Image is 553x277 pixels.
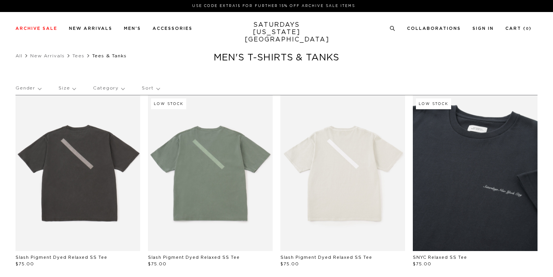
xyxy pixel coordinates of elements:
a: SNYC Relaxed SS Tee [413,255,467,260]
span: $75.00 [280,262,299,266]
div: Low Stock [151,98,186,109]
small: 0 [526,27,529,31]
p: Use Code EXTRA15 for Further 15% Off Archive Sale Items [19,3,529,9]
a: Collaborations [407,26,461,31]
a: Men's [124,26,141,31]
a: New Arrivals [69,26,112,31]
a: Sign In [472,26,494,31]
p: Category [93,79,124,97]
a: Accessories [153,26,192,31]
div: Low Stock [416,98,451,109]
span: $75.00 [413,262,431,266]
p: Size [58,79,76,97]
a: All [15,53,22,58]
a: SATURDAYS[US_STATE][GEOGRAPHIC_DATA] [245,21,309,43]
a: Slash Pigment Dyed Relaxed SS Tee [280,255,372,260]
a: Slash Pigment Dyed Relaxed SS Tee [148,255,240,260]
p: Gender [15,79,41,97]
p: Sort [142,79,159,97]
a: New Arrivals [30,53,65,58]
a: Tees [72,53,84,58]
a: Slash Pigment Dyed Relaxed SS Tee [15,255,107,260]
span: $75.00 [15,262,34,266]
a: Archive Sale [15,26,57,31]
span: $75.00 [148,262,167,266]
span: Tees & Tanks [92,53,127,58]
a: Cart (0) [505,26,532,31]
